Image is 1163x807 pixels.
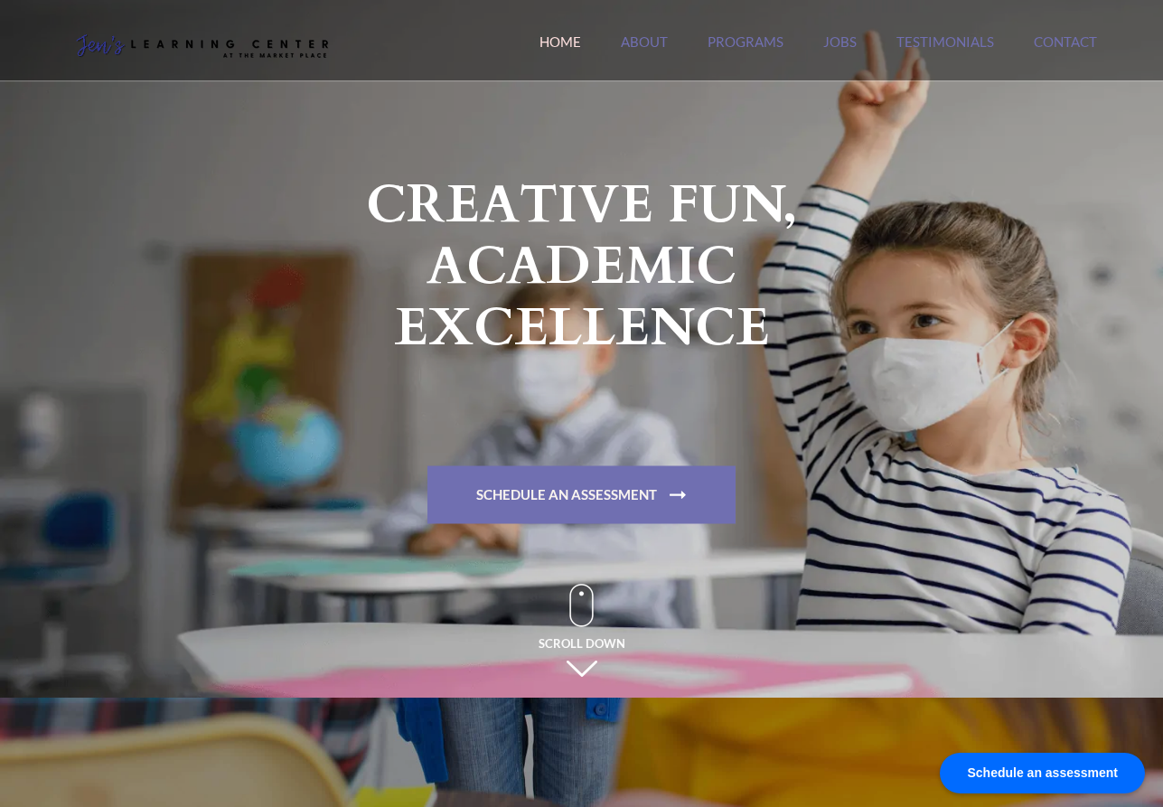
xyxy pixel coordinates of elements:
[823,33,857,72] a: Jobs
[539,584,625,677] span: Scroll Down
[67,20,338,74] img: Jen's Learning Center Logo Transparent
[621,33,668,72] a: About
[539,33,581,72] a: Home
[940,753,1145,793] div: Schedule an assessment
[896,33,994,72] a: Testimonials
[708,33,783,72] a: Programs
[1034,33,1097,72] a: Contact
[427,466,736,524] a: Schedule An Assessment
